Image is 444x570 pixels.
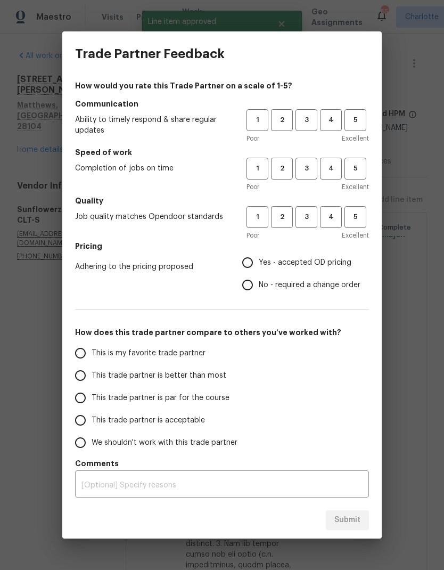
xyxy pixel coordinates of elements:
[272,162,292,175] span: 2
[321,162,341,175] span: 4
[320,206,342,228] button: 4
[346,211,365,223] span: 5
[344,206,366,228] button: 5
[248,114,267,126] span: 1
[342,230,369,241] span: Excellent
[297,162,316,175] span: 3
[320,109,342,131] button: 4
[344,158,366,180] button: 5
[75,342,369,454] div: How does this trade partner compare to others you’ve worked with?
[92,348,205,359] span: This is my favorite trade partner
[75,458,369,469] h5: Comments
[75,80,369,91] h4: How would you rate this Trade Partner on a scale of 1-5?
[92,415,205,426] span: This trade partner is acceptable
[321,114,341,126] span: 4
[271,158,293,180] button: 2
[271,206,293,228] button: 2
[92,370,226,381] span: This trade partner is better than most
[344,109,366,131] button: 5
[92,437,237,449] span: We shouldn't work with this trade partner
[320,158,342,180] button: 4
[92,393,229,404] span: This trade partner is par for the course
[346,162,365,175] span: 5
[75,99,369,109] h5: Communication
[342,182,369,192] span: Excellent
[246,230,259,241] span: Poor
[259,280,360,291] span: No - required a change order
[272,211,292,223] span: 2
[297,211,316,223] span: 3
[75,196,369,206] h5: Quality
[272,114,292,126] span: 2
[246,133,259,144] span: Poor
[246,158,268,180] button: 1
[75,163,229,174] span: Completion of jobs on time
[75,147,369,158] h5: Speed of work
[75,46,225,61] h3: Trade Partner Feedback
[75,262,225,272] span: Adhering to the pricing proposed
[295,206,317,228] button: 3
[242,251,369,296] div: Pricing
[75,211,229,222] span: Job quality matches Opendoor standards
[248,211,267,223] span: 1
[246,109,268,131] button: 1
[259,257,351,268] span: Yes - accepted OD pricing
[271,109,293,131] button: 2
[248,162,267,175] span: 1
[295,109,317,131] button: 3
[246,182,259,192] span: Poor
[75,327,369,338] h5: How does this trade partner compare to others you’ve worked with?
[321,211,341,223] span: 4
[295,158,317,180] button: 3
[346,114,365,126] span: 5
[342,133,369,144] span: Excellent
[297,114,316,126] span: 3
[246,206,268,228] button: 1
[75,115,229,136] span: Ability to timely respond & share regular updates
[75,241,369,251] h5: Pricing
